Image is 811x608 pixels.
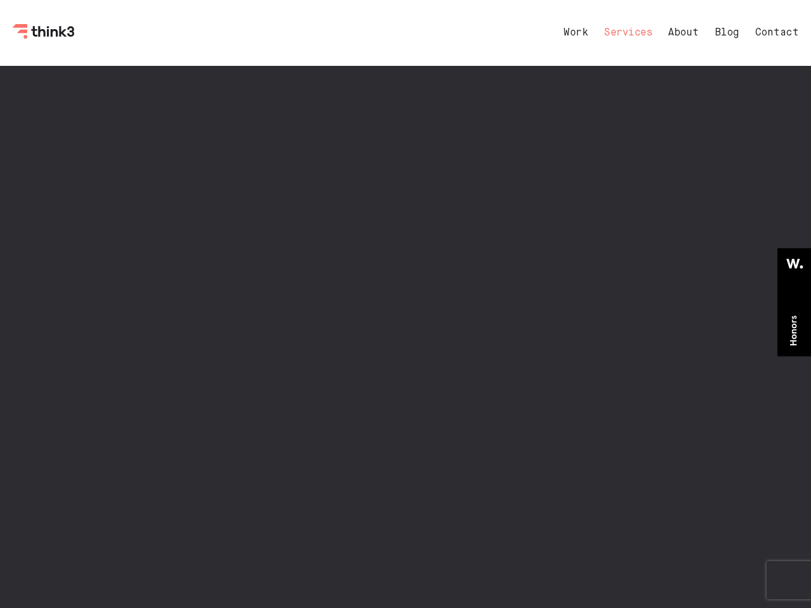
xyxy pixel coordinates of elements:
a: Work [563,28,588,38]
a: About [668,28,699,38]
a: Blog [715,28,739,38]
a: Think3 Logo [13,29,76,41]
a: Contact [755,28,799,38]
a: Services [604,28,652,38]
